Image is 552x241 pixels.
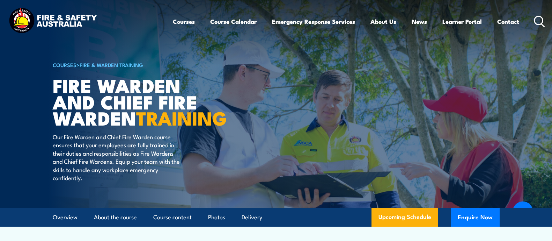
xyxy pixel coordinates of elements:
[53,133,180,182] p: Our Fire Warden and Chief Fire Warden course ensures that your employees are fully trained in the...
[53,61,76,69] a: COURSES
[370,12,396,31] a: About Us
[210,12,257,31] a: Course Calendar
[442,12,482,31] a: Learner Portal
[371,208,438,227] a: Upcoming Schedule
[153,208,192,227] a: Course content
[208,208,225,227] a: Photos
[497,12,519,31] a: Contact
[80,61,143,69] a: Fire & Warden Training
[173,12,195,31] a: Courses
[242,208,262,227] a: Delivery
[53,61,225,69] h6: >
[136,103,227,132] strong: TRAINING
[451,208,500,227] button: Enquire Now
[94,208,137,227] a: About the course
[412,12,427,31] a: News
[53,208,78,227] a: Overview
[272,12,355,31] a: Emergency Response Services
[53,77,225,126] h1: Fire Warden and Chief Fire Warden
